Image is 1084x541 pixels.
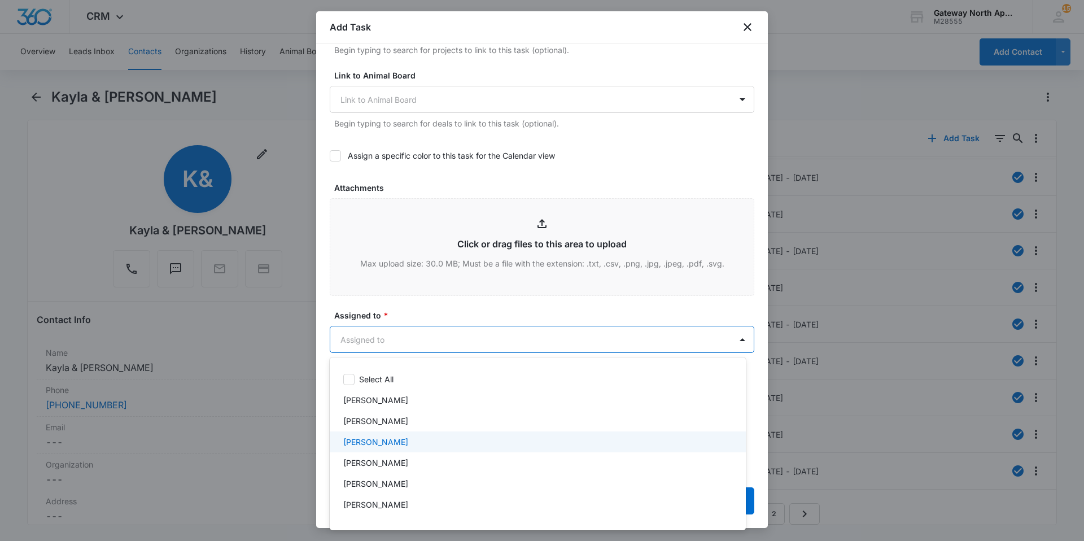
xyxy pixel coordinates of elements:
p: [PERSON_NAME] [343,478,408,490]
p: [PERSON_NAME] [343,436,408,448]
p: [PERSON_NAME] [343,415,408,427]
p: [PERSON_NAME] [343,457,408,469]
p: [PERSON_NAME] [343,499,408,511]
p: [PERSON_NAME] [343,394,408,406]
p: [PERSON_NAME] [343,520,408,531]
p: Select All [359,373,394,385]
